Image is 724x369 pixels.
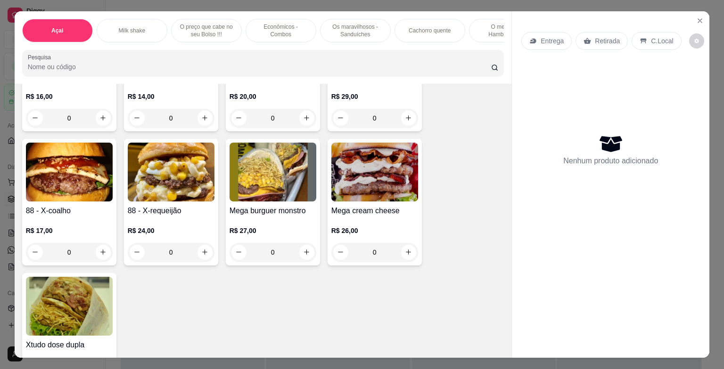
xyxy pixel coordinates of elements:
[26,143,113,201] img: product-image
[328,23,383,38] p: Os maravilhosos - Sanduíches
[128,143,214,201] img: product-image
[26,226,113,235] p: R$ 17,00
[595,36,620,46] p: Retirada
[409,27,451,34] p: Cachorro quente
[128,92,214,101] p: R$ 14,00
[651,36,673,46] p: C.Local
[128,226,214,235] p: R$ 24,00
[331,143,418,201] img: product-image
[230,143,316,201] img: product-image
[26,339,113,351] h4: Xtudo dose dupla
[230,205,316,217] h4: Mega burguer monstro
[541,36,564,46] p: Entrega
[118,27,145,34] p: Milk shake
[331,226,418,235] p: R$ 26,00
[26,277,113,336] img: product-image
[689,33,704,48] button: decrease-product-quantity
[51,27,63,34] p: Açai
[179,23,234,38] p: O preço que cabe no seu Bolso !!!
[26,205,113,217] h4: 88 - X-coalho
[26,92,113,101] p: R$ 16,00
[254,23,308,38] p: Econômicos - Combos
[230,226,316,235] p: R$ 27,00
[331,92,418,101] p: R$ 29,00
[128,205,214,217] h4: 88 - X-requeijão
[692,13,708,28] button: Close
[563,155,658,167] p: Nenhum produto adicionado
[28,53,54,61] label: Pesquisa
[28,62,491,72] input: Pesquisa
[230,92,316,101] p: R$ 20,00
[477,23,532,38] p: O melhor - Hambúrguer tradicional
[331,205,418,217] h4: Mega cream cheese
